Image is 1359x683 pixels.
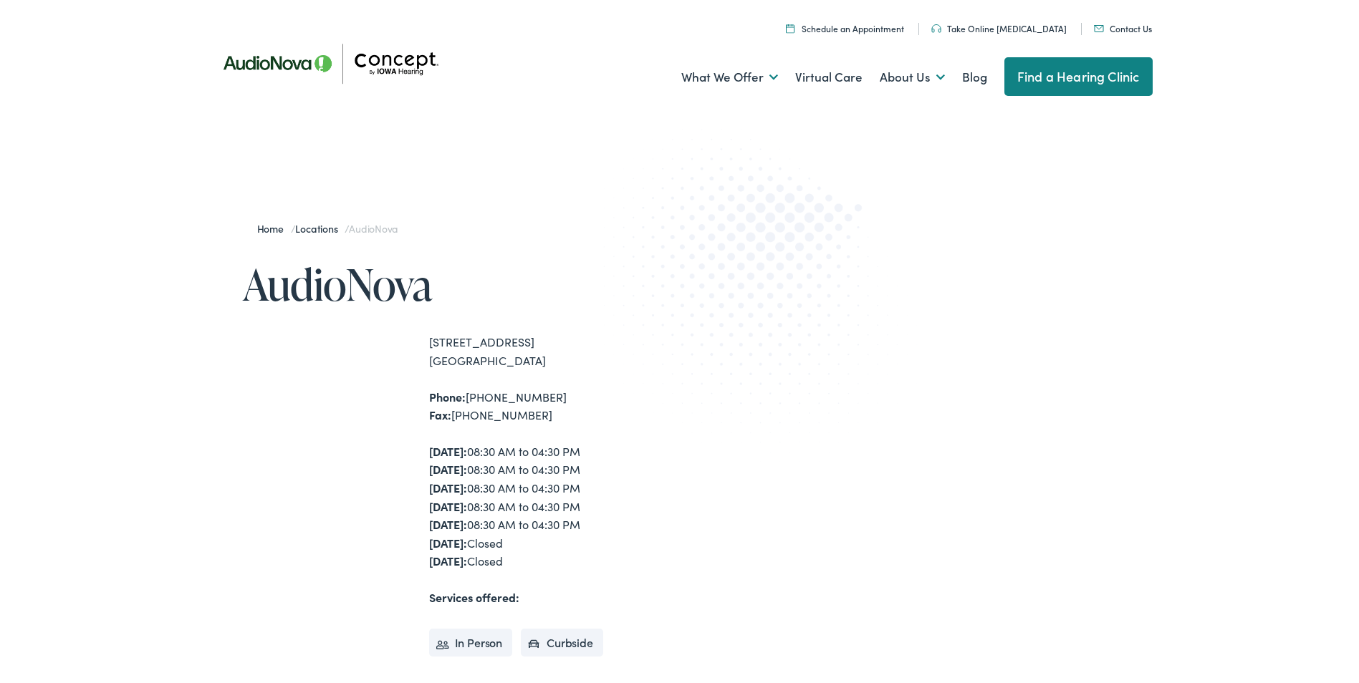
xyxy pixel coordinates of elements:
[521,629,603,657] li: Curbside
[880,51,945,104] a: About Us
[429,388,680,425] div: [PHONE_NUMBER] [PHONE_NUMBER]
[429,535,467,551] strong: [DATE]:
[429,443,467,459] strong: [DATE]:
[429,480,467,495] strong: [DATE]:
[429,333,680,369] div: [STREET_ADDRESS] [GEOGRAPHIC_DATA]
[349,221,398,236] span: AudioNova
[429,498,467,514] strong: [DATE]:
[295,221,345,236] a: Locations
[429,442,680,571] div: 08:30 AM to 04:30 PM 08:30 AM to 04:30 PM 08:30 AM to 04:30 PM 08:30 AM to 04:30 PM 08:30 AM to 0...
[1094,25,1104,32] img: utility icon
[429,629,513,657] li: In Person
[429,461,467,477] strong: [DATE]:
[931,24,941,33] img: utility icon
[1094,22,1152,34] a: Contact Us
[962,51,987,104] a: Blog
[795,51,863,104] a: Virtual Care
[257,221,291,236] a: Home
[786,22,904,34] a: Schedule an Appointment
[429,389,466,405] strong: Phone:
[1004,57,1153,96] a: Find a Hearing Clinic
[429,553,467,568] strong: [DATE]:
[243,261,680,308] h1: AudioNova
[429,589,519,605] strong: Services offered:
[429,516,467,532] strong: [DATE]:
[429,407,451,422] strong: Fax:
[931,22,1067,34] a: Take Online [MEDICAL_DATA]
[257,221,398,236] span: / /
[681,51,778,104] a: What We Offer
[786,24,794,33] img: A calendar icon to schedule an appointment at Concept by Iowa Hearing.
